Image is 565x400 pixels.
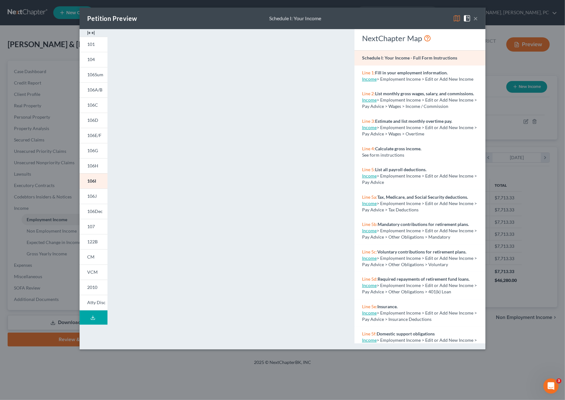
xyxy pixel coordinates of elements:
span: 106E/F [87,133,101,138]
span: Line 5e: [362,304,377,309]
a: Atty Disc [80,295,107,310]
a: 101 [80,37,107,52]
span: 106A/B [87,87,102,92]
a: CM [80,249,107,265]
img: help-close-5ba153eb36485ed6c1ea00a893f15db1cb9b99d6cae46e1a8edb6c62d00a1a76.svg [463,15,471,22]
strong: Estimate and list monthly overtime pay. [375,118,452,124]
strong: Fill in your employment information. [375,70,448,75]
span: > Employment Income > Edit or Add New Income > Pay Advice > Other Obligations > Mandatory [362,228,477,240]
a: 106C [80,97,107,113]
div: Schedule I: Your Income [269,15,321,22]
span: 106I [87,178,96,184]
a: Income [362,125,377,130]
span: 106H [87,163,98,168]
a: 107 [80,219,107,234]
strong: Domestic support obligations [377,331,435,336]
div: NextChapter Map [362,33,478,43]
span: 106C [87,102,98,108]
a: 104 [80,52,107,67]
button: × [473,15,478,22]
span: > Employment Income > Edit or Add New Income > Pay Advice > Tax Deductions [362,201,477,212]
strong: List all payroll deductions. [375,167,426,172]
a: 106A/B [80,82,107,97]
span: 3 [556,378,562,384]
strong: Required repayments of retirement fund loans. [378,276,470,282]
a: Income [362,337,377,343]
a: 122B [80,234,107,249]
strong: Voluntary contributions for retirement plans. [377,249,466,254]
span: > Employment Income > Edit or Add New Income > Pay Advice > Other Obligations > 401(k) Loan [362,283,477,294]
a: 106H [80,158,107,173]
span: Line 2: [362,91,375,96]
span: 106Sum [87,72,103,77]
span: > Employment Income > Edit or Add New Income [377,76,473,82]
a: 106D [80,113,107,128]
span: Line 5: [362,167,375,172]
a: Income [362,76,377,82]
span: Line 5d: [362,276,378,282]
span: 101 [87,41,95,47]
span: > Employment Income > Edit or Add New Income > Pay Advice [362,173,477,185]
strong: Tax, Medicare, and Social Security deductions. [377,194,468,200]
span: Line 5f: [362,331,377,336]
a: Income [362,228,377,233]
span: Line 4: [362,146,375,151]
a: 106I [80,173,107,189]
a: VCM [80,265,107,280]
span: > Employment Income > Edit or Add New Income > Pay Advice > Insurance Deductions [362,310,477,322]
span: > Employment Income > Edit or Add New Income > Pay Advice > Other Obligations > Voluntary [362,255,477,267]
a: Income [362,201,377,206]
span: CM [87,254,94,259]
a: Income [362,173,377,178]
span: 106J [87,193,97,199]
img: expand-e0f6d898513216a626fdd78e52531dac95497ffd26381d4c15ee2fc46db09dca.svg [87,29,95,37]
span: 107 [87,224,95,229]
div: Petition Preview [87,14,137,23]
span: 106G [87,148,98,153]
span: Line 3: [362,118,375,124]
iframe: <object ng-attr-data='[URL][DOMAIN_NAME]' type='application/pdf' width='100%' height='975px'></ob... [119,34,343,343]
strong: List monthly gross wages, salary, and commissions. [375,91,474,96]
span: Line 5a: [362,194,377,200]
span: VCM [87,269,98,275]
span: 2010 [87,284,97,290]
strong: Insurance. [377,304,398,309]
strong: Schedule I: Your Income - Full Form Instructions [362,55,457,60]
span: 106D [87,117,98,123]
iframe: Intercom live chat [543,378,559,394]
a: 106Dec [80,204,107,219]
a: Income [362,255,377,261]
img: map-eea8200ae884c6f1103ae1953ef3d486a96c86aabb227e865a55264e3737af1f.svg [453,15,461,22]
span: > Employment Income > Edit or Add New Income > Pay Advice > Other Obligations > Domestic Sup. [362,337,477,349]
span: > Employment Income > Edit or Add New Income > Pay Advice > Wages > Income / Commission [362,97,477,109]
span: See form instructions [362,152,404,158]
span: 104 [87,57,95,62]
a: 2010 [80,280,107,295]
strong: Mandatory contributions for retirement plans. [378,222,469,227]
strong: Calculate gross income. [375,146,421,151]
span: > Employment Income > Edit or Add New Income > Pay Advice > Wages > Overtime [362,125,477,136]
a: 106E/F [80,128,107,143]
span: 106Dec [87,209,103,214]
span: Line 5b: [362,222,378,227]
a: 106Sum [80,67,107,82]
a: Income [362,97,377,103]
span: 122B [87,239,98,244]
a: Income [362,283,377,288]
a: 106G [80,143,107,158]
span: Line 1: [362,70,375,75]
span: Atty Disc [87,300,106,305]
a: 106J [80,189,107,204]
a: Income [362,310,377,316]
span: Line 5c: [362,249,377,254]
